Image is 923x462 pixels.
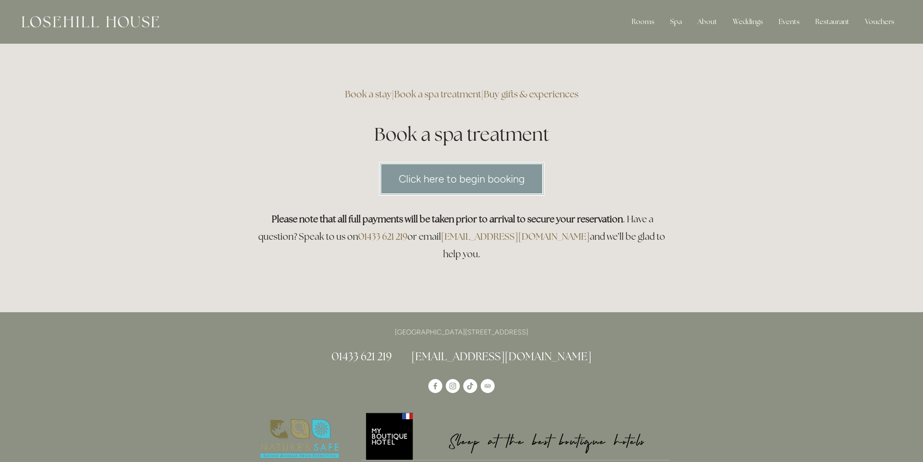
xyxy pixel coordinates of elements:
h1: Book a spa treatment [253,121,670,147]
div: Rooms [625,13,661,31]
a: 01433 621 219 [332,349,392,363]
strong: Please note that all full payments will be taken prior to arrival to secure your reservation [272,213,623,225]
a: Losehill House Hotel & Spa [428,379,442,393]
p: [GEOGRAPHIC_DATA][STREET_ADDRESS] [253,326,670,338]
a: [EMAIL_ADDRESS][DOMAIN_NAME] [441,231,590,242]
a: TikTok [463,379,477,393]
a: Click here to begin booking [379,162,544,196]
a: [EMAIL_ADDRESS][DOMAIN_NAME] [411,349,591,363]
a: Book a stay [345,88,392,100]
a: 01433 621 219 [358,231,407,242]
div: Spa [663,13,689,31]
a: Book a spa treatment [394,88,481,100]
div: About [691,13,724,31]
h3: . Have a question? Speak to us on or email and we’ll be glad to help you. [253,210,670,263]
h3: | | [253,86,670,103]
a: Vouchers [858,13,901,31]
a: Instagram [446,379,460,393]
div: Weddings [726,13,770,31]
a: Buy gifts & experiences [484,88,578,100]
a: My Boutique Hotel - Logo [361,411,670,460]
img: Losehill House [22,16,159,28]
a: TripAdvisor [481,379,495,393]
div: Events [772,13,807,31]
img: My Boutique Hotel - Logo [361,411,670,460]
div: Restaurant [808,13,856,31]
